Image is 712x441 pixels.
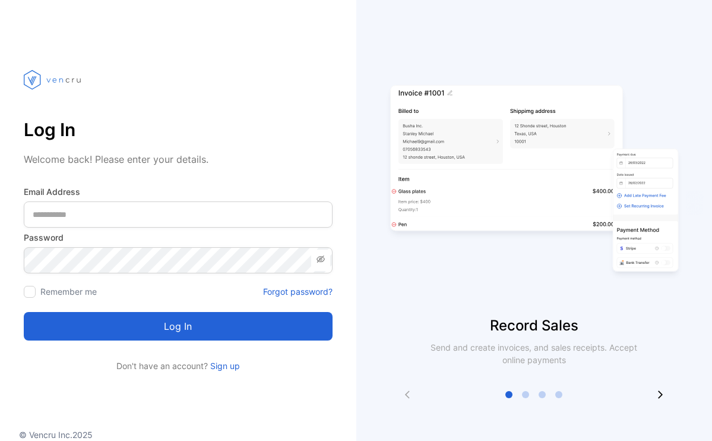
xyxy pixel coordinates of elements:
img: vencru logo [24,48,83,112]
label: Password [24,231,333,244]
a: Forgot password? [263,285,333,298]
button: Log in [24,312,333,341]
img: slider image [385,48,682,315]
a: Sign up [208,361,240,371]
p: Send and create invoices, and sales receipts. Accept online payments [420,341,648,366]
p: Don't have an account? [24,360,333,372]
label: Remember me [40,286,97,297]
p: Log In [24,115,333,144]
label: Email Address [24,185,333,198]
p: Welcome back! Please enter your details. [24,152,333,166]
